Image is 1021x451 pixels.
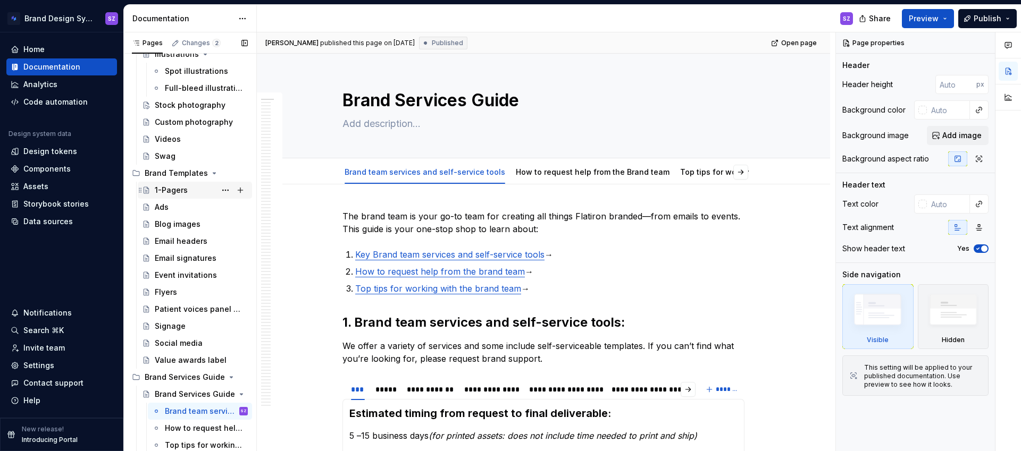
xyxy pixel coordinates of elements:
[842,79,893,90] div: Header height
[23,378,83,388] div: Contact support
[155,185,188,195] div: 1-Pagers
[869,13,891,24] span: Share
[138,199,252,216] a: Ads
[340,88,742,113] textarea: Brand Services Guide
[155,253,216,263] div: Email signatures
[148,403,252,420] a: Brand team services and self-service toolsSZ
[927,126,989,145] button: Add image
[23,325,64,336] div: Search ⌘K
[23,216,73,227] div: Data sources
[138,114,252,131] a: Custom photography
[6,375,117,392] button: Contact support
[165,406,237,416] div: Brand team services and self-service tools
[155,219,200,229] div: Blog images
[155,151,175,161] div: Swag
[842,199,878,209] div: Text color
[23,395,40,406] div: Help
[781,39,817,47] span: Open page
[6,195,117,212] a: Storybook stories
[155,134,181,144] div: Videos
[138,250,252,267] a: Email signatures
[355,266,525,277] a: How to request help from the brand team
[24,13,93,24] div: Brand Design System
[155,117,233,127] div: Custom photography
[148,80,252,97] a: Full-bleed illustrations
[265,39,319,47] span: [PERSON_NAME]
[6,213,117,230] a: Data sources
[22,436,78,444] p: Introducing Portal
[212,39,221,47] span: 2
[349,406,738,421] h3: Estimated timing from request to final deliverable:
[138,131,252,148] a: Videos
[6,357,117,374] a: Settings
[22,425,64,433] p: New release!
[155,287,177,297] div: Flyers
[132,13,233,24] div: Documentation
[355,249,545,260] a: Key Brand team services and self-service tools
[864,363,982,389] div: This setting will be applied to your published documentation. Use preview to see how it looks.
[23,343,65,353] div: Invite team
[138,233,252,250] a: Email headers
[909,13,939,24] span: Preview
[355,283,521,294] a: Top tips for working with the brand team
[355,265,744,278] p: →
[6,178,117,195] a: Assets
[927,194,970,214] input: Auto
[902,9,954,28] button: Preview
[355,282,744,295] p: →
[23,62,80,72] div: Documentation
[342,314,625,330] strong: 1. Brand team services and self-service tools:
[842,243,905,254] div: Show header text
[165,83,246,93] div: Full-bleed illustrations
[935,75,976,94] input: Auto
[155,100,225,110] div: Stock photography
[240,406,247,416] div: SZ
[9,130,71,138] div: Design system data
[512,160,674,183] div: How to request help from the Brand team
[842,269,901,280] div: Side navigation
[23,308,72,318] div: Notifications
[148,63,252,80] a: Spot illustrations
[145,372,225,382] div: Brand Services Guide
[349,429,738,442] p: 5 –15 business days
[108,14,115,23] div: SZ
[842,105,906,115] div: Background color
[128,165,252,182] div: Brand Templates
[23,146,77,157] div: Design tokens
[165,66,228,76] div: Spot illustrations
[155,304,242,314] div: Patient voices panel headshot
[155,49,199,59] div: Illustrations
[842,130,909,141] div: Background image
[918,284,989,349] div: Hidden
[23,97,88,107] div: Code automation
[842,222,894,233] div: Text alignment
[155,338,203,348] div: Social media
[867,336,889,344] div: Visible
[842,154,929,164] div: Background aspect ratio
[138,301,252,318] a: Patient voices panel headshot
[6,160,117,177] a: Components
[6,339,117,356] a: Invite team
[138,97,252,114] a: Stock photography
[320,39,415,47] div: published this page on [DATE]
[138,46,252,63] a: Illustrations
[958,9,1017,28] button: Publish
[23,164,71,174] div: Components
[843,14,850,23] div: SZ
[138,267,252,284] a: Event invitations
[432,39,463,47] span: Published
[516,167,669,176] a: How to request help from the Brand team
[927,100,970,120] input: Auto
[23,79,57,90] div: Analytics
[2,7,121,30] button: Brand Design SystemSZ
[6,392,117,409] button: Help
[340,160,509,183] div: Brand team services and self-service tools
[165,423,246,433] div: How to request help from the Brand team
[148,420,252,437] a: How to request help from the Brand team
[768,36,822,50] a: Open page
[138,386,252,403] a: Brand Services Guide
[155,236,207,246] div: Email headers
[942,336,965,344] div: Hidden
[6,304,117,321] button: Notifications
[138,148,252,165] a: Swag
